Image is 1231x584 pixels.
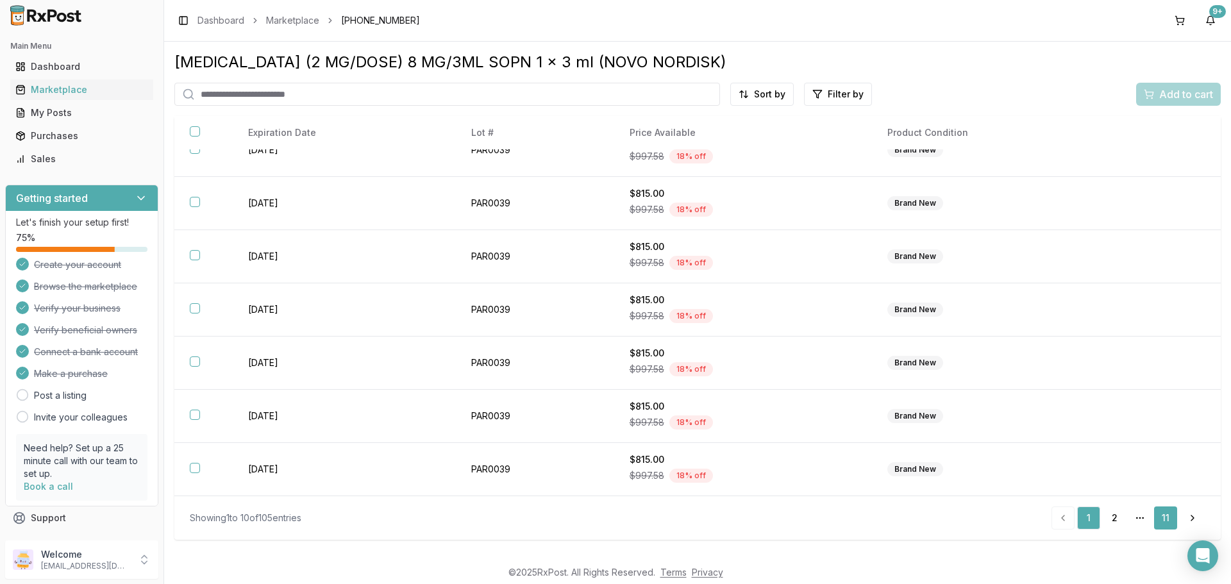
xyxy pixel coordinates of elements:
span: $997.58 [630,310,664,322]
div: Brand New [887,249,943,263]
button: Dashboard [5,56,158,77]
p: Welcome [41,548,130,561]
h2: Main Menu [10,41,153,51]
a: 2 [1103,506,1126,530]
span: Feedback [31,535,74,547]
td: [DATE] [233,230,456,283]
div: Brand New [887,356,943,370]
td: [DATE] [233,283,456,337]
th: Expiration Date [233,116,456,150]
a: Purchases [10,124,153,147]
div: Brand New [887,143,943,157]
p: Need help? Set up a 25 minute call with our team to set up. [24,442,140,480]
a: Dashboard [197,14,244,27]
div: 18 % off [669,203,713,217]
span: $997.58 [630,256,664,269]
a: Book a call [24,481,73,492]
span: Sort by [754,88,785,101]
div: Marketplace [15,83,148,96]
div: Dashboard [15,60,148,73]
a: 1 [1077,506,1100,530]
div: 18 % off [669,362,713,376]
div: Brand New [887,196,943,210]
div: 18 % off [669,469,713,483]
nav: breadcrumb [197,14,420,27]
td: PAR0039 [456,230,614,283]
div: $815.00 [630,294,857,306]
img: RxPost Logo [5,5,87,26]
div: Sales [15,153,148,165]
div: Open Intercom Messenger [1187,540,1218,571]
div: 18 % off [669,309,713,323]
button: Sales [5,149,158,169]
td: [DATE] [233,177,456,230]
div: 18 % off [669,415,713,430]
div: Brand New [887,462,943,476]
img: User avatar [13,549,33,570]
a: 11 [1154,506,1177,530]
button: Sort by [730,83,794,106]
th: Lot # [456,116,614,150]
div: $815.00 [630,453,857,466]
button: Support [5,506,158,530]
a: Marketplace [266,14,319,27]
span: Filter by [828,88,864,101]
span: $997.58 [630,416,664,429]
span: $997.58 [630,363,664,376]
div: 18 % off [669,256,713,270]
span: Make a purchase [34,367,108,380]
td: PAR0039 [456,443,614,496]
td: [DATE] [233,443,456,496]
td: PAR0039 [456,124,614,177]
button: Filter by [804,83,872,106]
p: Let's finish your setup first! [16,216,147,229]
a: Dashboard [10,55,153,78]
td: PAR0039 [456,390,614,443]
span: [PHONE_NUMBER] [341,14,420,27]
a: Privacy [692,567,723,578]
a: Sales [10,147,153,171]
td: PAR0039 [456,337,614,390]
nav: pagination [1051,506,1205,530]
div: 18 % off [669,149,713,163]
span: Create your account [34,258,121,271]
a: My Posts [10,101,153,124]
th: Product Condition [872,116,1125,150]
div: Brand New [887,303,943,317]
td: [DATE] [233,124,456,177]
p: [EMAIL_ADDRESS][DOMAIN_NAME] [41,561,130,571]
div: $815.00 [630,400,857,413]
div: Showing 1 to 10 of 105 entries [190,512,301,524]
a: Invite your colleagues [34,411,128,424]
td: PAR0039 [456,283,614,337]
td: [DATE] [233,390,456,443]
div: 9+ [1209,5,1226,18]
div: My Posts [15,106,148,119]
div: Purchases [15,129,148,142]
span: Verify beneficial owners [34,324,137,337]
span: Browse the marketplace [34,280,137,293]
button: Marketplace [5,79,158,100]
button: 9+ [1200,10,1221,31]
span: $997.58 [630,203,664,216]
a: Marketplace [10,78,153,101]
a: Go to next page [1180,506,1205,530]
button: Feedback [5,530,158,553]
button: Purchases [5,126,158,146]
a: Post a listing [34,389,87,402]
div: $815.00 [630,347,857,360]
div: Brand New [887,409,943,423]
div: $815.00 [630,187,857,200]
a: Terms [660,567,687,578]
span: $997.58 [630,150,664,163]
span: Connect a bank account [34,346,138,358]
button: My Posts [5,103,158,123]
span: Verify your business [34,302,121,315]
div: [MEDICAL_DATA] (2 MG/DOSE) 8 MG/3ML SOPN 1 x 3 ml (NOVO NORDISK) [174,52,1221,72]
td: [DATE] [233,337,456,390]
div: $815.00 [630,240,857,253]
td: PAR0039 [456,177,614,230]
th: Price Available [614,116,873,150]
span: $997.58 [630,469,664,482]
span: 75 % [16,231,35,244]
